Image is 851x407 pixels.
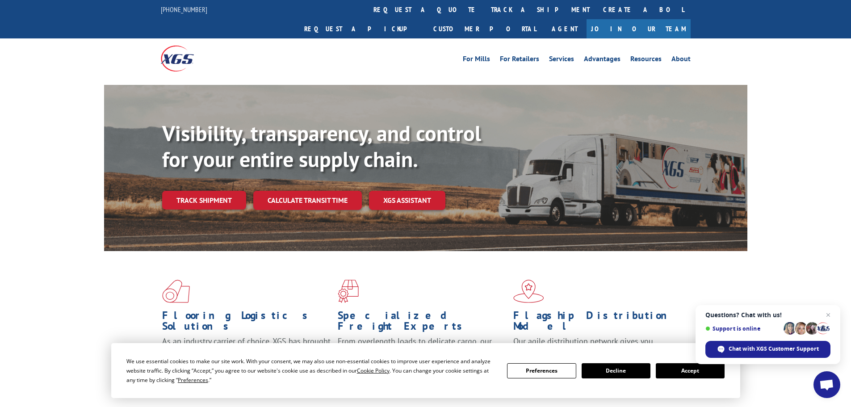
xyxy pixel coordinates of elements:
a: About [671,55,691,65]
h1: Flagship Distribution Model [513,310,682,336]
a: For Retailers [500,55,539,65]
a: Request a pickup [298,19,427,38]
a: Services [549,55,574,65]
div: We use essential cookies to make our site work. With your consent, we may also use non-essential ... [126,357,496,385]
a: Track shipment [162,191,246,210]
p: From overlength loads to delicate cargo, our experienced staff knows the best way to move your fr... [338,336,507,376]
a: Agent [543,19,587,38]
span: As an industry carrier of choice, XGS has brought innovation and dedication to flooring logistics... [162,336,331,368]
span: Cookie Policy [357,367,390,374]
a: Advantages [584,55,620,65]
img: xgs-icon-focused-on-flooring-red [338,280,359,303]
span: Support is online [705,325,780,332]
a: Join Our Team [587,19,691,38]
img: xgs-icon-total-supply-chain-intelligence-red [162,280,190,303]
button: Decline [582,363,650,378]
div: Open chat [813,371,840,398]
b: Visibility, transparency, and control for your entire supply chain. [162,119,481,173]
a: Customer Portal [427,19,543,38]
h1: Specialized Freight Experts [338,310,507,336]
a: XGS ASSISTANT [369,191,445,210]
a: For Mills [463,55,490,65]
a: Calculate transit time [253,191,362,210]
a: [PHONE_NUMBER] [161,5,207,14]
a: Resources [630,55,662,65]
button: Preferences [507,363,576,378]
span: Chat with XGS Customer Support [729,345,819,353]
span: Close chat [823,310,834,320]
h1: Flooring Logistics Solutions [162,310,331,336]
span: Questions? Chat with us! [705,311,830,319]
img: xgs-icon-flagship-distribution-model-red [513,280,544,303]
div: Chat with XGS Customer Support [705,341,830,358]
div: Cookie Consent Prompt [111,343,740,398]
button: Accept [656,363,725,378]
span: Our agile distribution network gives you nationwide inventory management on demand. [513,336,678,357]
span: Preferences [178,376,208,384]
